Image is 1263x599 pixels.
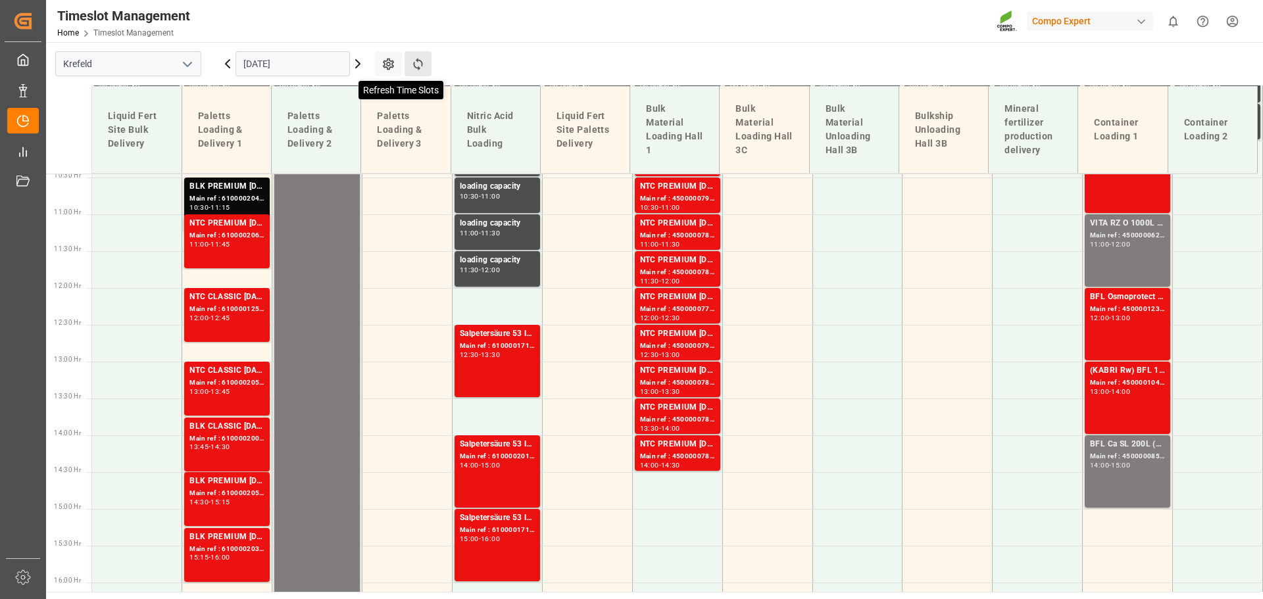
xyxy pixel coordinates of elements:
div: 11:00 [481,193,500,199]
div: 11:00 [1090,241,1109,247]
div: - [659,462,661,468]
div: 15:00 [481,462,500,468]
div: - [659,315,661,321]
div: 13:45 [210,389,230,395]
button: Compo Expert [1027,9,1158,34]
div: 10:30 [189,204,209,210]
div: Main ref : 4500000791, 2000000504 [640,193,715,204]
div: 13:00 [1111,315,1130,321]
div: Main ref : 4500001041, 2000000776 [1090,377,1165,389]
div: 10:30 [460,193,479,199]
div: BLK PREMIUM [DATE] 50kg(x21)D,EN,PL,FNLNTC PREMIUM [DATE] 25kg (x40) D,EN,PLFLO T CLUB [DATE] 25k... [189,531,264,544]
div: BLK CLASSIC [DATE]+3+TE 600kg BBSOB DF 25kg (x36) DENTC PREMIUM [DATE]+3+TE 600kg BBBLK PREMIUM [... [189,420,264,433]
div: 15:00 [460,536,479,542]
div: 12:00 [640,315,659,321]
div: 11:30 [640,278,659,284]
div: - [479,230,481,236]
div: 13:30 [481,352,500,358]
div: Main ref : 4500000856, 2000000727 [1090,451,1165,462]
div: 11:00 [661,204,680,210]
div: 11:00 [640,241,659,247]
div: 13:00 [661,352,680,358]
div: 14:00 [460,462,479,468]
div: Timeslot Management [57,6,190,26]
div: - [209,554,210,560]
div: 13:30 [640,425,659,431]
div: 16:00 [210,554,230,560]
div: - [1109,241,1111,247]
span: 14:30 Hr [54,466,81,473]
div: Salpetersäure 53 lose [460,438,535,451]
div: 13:30 [661,389,680,395]
div: 12:45 [210,315,230,321]
div: NTC PREMIUM [DATE]+3+TE BULK [640,327,715,341]
div: - [209,241,210,247]
div: 12:00 [1111,241,1130,247]
div: 14:00 [1111,389,1130,395]
div: Main ref : 6100001252, 2000000213 [189,304,264,315]
div: Paletts Loading & Delivery 1 [193,104,260,156]
div: NTC PREMIUM [DATE]+3+TE BULK [640,254,715,267]
div: 15:00 [1111,462,1130,468]
div: NTC PREMIUM [DATE]+3+TE BULK [640,291,715,304]
div: - [659,425,661,431]
div: NTC PREMIUM [DATE]+3+TE BULK [640,364,715,377]
div: Salpetersäure 53 lose [460,512,535,525]
div: 14:00 [661,425,680,431]
div: 11:30 [481,230,500,236]
div: 11:30 [661,241,680,247]
div: Liquid Fert Site Paletts Delivery [551,104,619,156]
div: Paletts Loading & Delivery 3 [372,104,439,156]
span: 13:30 Hr [54,393,81,400]
div: BFL Osmoprotect SL 10L (x60) CL MTO [1090,291,1165,304]
div: 12:00 [661,278,680,284]
div: NTC PREMIUM [DATE]+3+TE BULK [640,180,715,193]
span: 12:30 Hr [54,319,81,326]
div: Main ref : 4500000780, 2000000504 [640,230,715,241]
div: - [209,499,210,505]
span: 11:00 Hr [54,208,81,216]
div: - [479,193,481,199]
div: Mineral fertilizer production delivery [999,97,1067,162]
div: Liquid Fert Site Bulk Delivery [103,104,171,156]
button: open menu [177,54,197,74]
div: 14:30 [210,444,230,450]
div: - [479,352,481,358]
div: 13:00 [189,389,209,395]
div: Bulk Material Unloading Hall 3B [820,97,888,162]
div: 12:00 [189,315,209,321]
div: Main ref : 6100002069, 2000001387 [189,230,264,241]
div: - [209,204,210,210]
div: - [209,315,210,321]
span: 11:30 Hr [54,245,81,252]
div: loading capacity [460,254,535,267]
div: (KABRI Rw) BFL 10-4-7 SL 20L(x48) ES LAT [1090,364,1165,377]
div: NTC CLASSIC [DATE]+3+TE 600kg BB [189,291,264,304]
div: NTC PREMIUM [DATE]+3+TE BULK [640,401,715,414]
div: 15:15 [210,499,230,505]
div: Main ref : 6100002011, 2000001538 [460,451,535,462]
div: BLK PREMIUM [DATE] 25kg(x40)D,EN,PL,FNLNTC PREMIUM [DATE] 25kg (x40) D,EN,PLFLO T PERM [DATE] 25k... [189,475,264,488]
div: Main ref : 6100001714, 2000001425 [460,341,535,352]
div: - [659,389,661,395]
div: Bulkship Unloading Hall 3B [910,104,978,156]
div: 12:00 [1090,315,1109,321]
div: Main ref : 6100002000, 2000001288 [189,433,264,444]
div: 10:30 [640,204,659,210]
div: Main ref : 4500000785, 2000000504 [640,377,715,389]
div: Main ref : 4500000628, 2000000545 [1090,230,1165,241]
span: 16:00 Hr [54,577,81,584]
input: DD.MM.YYYY [235,51,350,76]
div: Main ref : 4500000783, 2000000504 [640,451,715,462]
div: BFL Ca SL 200L (x4) CL,ES,LAT MTO;VITA RZ O 1000L IBC MTO [1090,438,1165,451]
div: 11:00 [460,230,479,236]
div: Main ref : 6100002054, 2000001506 [189,377,264,389]
div: loading capacity [460,180,535,193]
div: - [659,204,661,210]
span: 15:00 Hr [54,503,81,510]
div: Bulk Material Loading Hall 1 [641,97,708,162]
div: Main ref : 4500001233, 2000000119 [1090,304,1165,315]
div: NTC PREMIUM [DATE]+3+TE BULK [640,438,715,451]
div: 12:30 [640,352,659,358]
div: - [479,536,481,542]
